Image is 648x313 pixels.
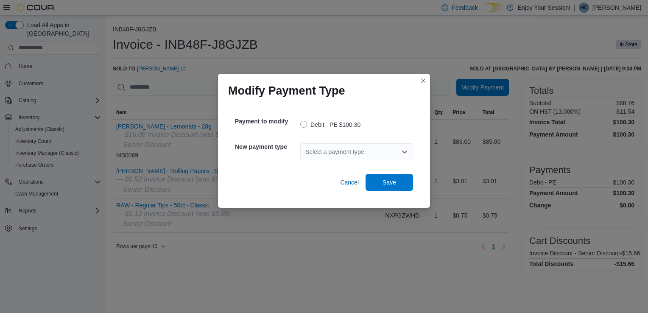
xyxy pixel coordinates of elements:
[235,138,299,155] h5: New payment type
[401,148,408,155] button: Open list of options
[337,174,362,191] button: Cancel
[418,75,428,86] button: Closes this modal window
[228,84,345,98] h1: Modify Payment Type
[383,178,396,187] span: Save
[340,178,359,187] span: Cancel
[235,113,299,130] h5: Payment to modify
[300,120,360,130] label: Debit - PE $100.30
[366,174,413,191] button: Save
[305,147,306,157] input: Accessible screen reader label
